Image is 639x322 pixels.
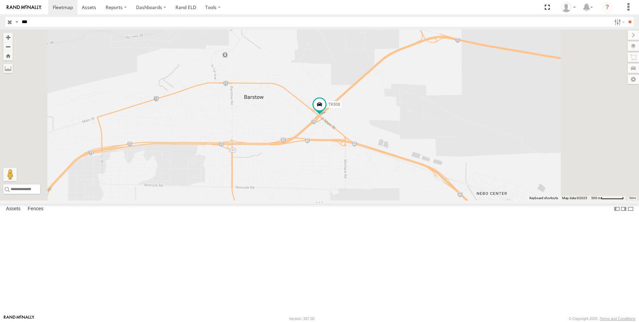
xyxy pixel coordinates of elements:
[3,168,17,181] button: Drag Pegman onto the map to open Street View
[529,196,558,200] button: Keyboard shortcuts
[14,17,19,27] label: Search Query
[3,204,24,214] label: Assets
[562,196,587,200] span: Map data ©2025
[629,197,636,199] a: Terms (opens in new tab)
[3,42,13,51] button: Zoom out
[589,196,626,200] button: Map Scale: 500 m per 64 pixels
[612,17,626,27] label: Search Filter Options
[24,204,47,214] label: Fences
[569,317,635,321] div: © Copyright 2025 -
[591,196,601,200] span: 500 m
[620,204,627,214] label: Dock Summary Table to the Right
[3,64,13,73] label: Measure
[328,102,340,107] span: TK938
[627,204,634,214] label: Hide Summary Table
[614,204,620,214] label: Dock Summary Table to the Left
[7,5,41,10] img: rand-logo.svg
[289,317,314,321] div: Version: 307.00
[4,315,34,322] a: Visit our Website
[628,75,639,84] label: Map Settings
[559,2,578,12] div: Norma Casillas
[600,317,635,321] a: Terms and Conditions
[3,51,13,60] button: Zoom Home
[3,33,13,42] button: Zoom in
[602,2,613,13] i: ?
